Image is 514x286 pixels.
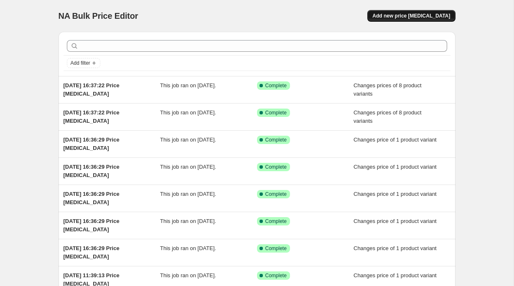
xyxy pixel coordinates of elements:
[64,245,120,260] span: [DATE] 16:36:29 Price [MEDICAL_DATA]
[160,137,216,143] span: This job ran on [DATE].
[265,82,287,89] span: Complete
[160,191,216,197] span: This job ran on [DATE].
[160,272,216,278] span: This job ran on [DATE].
[354,137,437,143] span: Changes price of 1 product variant
[265,191,287,197] span: Complete
[160,245,216,251] span: This job ran on [DATE].
[354,191,437,197] span: Changes price of 1 product variant
[265,164,287,170] span: Complete
[265,109,287,116] span: Complete
[59,11,138,20] span: NA Bulk Price Editor
[265,218,287,225] span: Complete
[265,245,287,252] span: Complete
[354,245,437,251] span: Changes price of 1 product variant
[354,109,422,124] span: Changes prices of 8 product variants
[265,137,287,143] span: Complete
[160,164,216,170] span: This job ran on [DATE].
[64,82,120,97] span: [DATE] 16:37:22 Price [MEDICAL_DATA]
[64,218,120,233] span: [DATE] 16:36:29 Price [MEDICAL_DATA]
[64,191,120,205] span: [DATE] 16:36:29 Price [MEDICAL_DATA]
[160,109,216,116] span: This job ran on [DATE].
[160,218,216,224] span: This job ran on [DATE].
[354,82,422,97] span: Changes prices of 8 product variants
[367,10,455,22] button: Add new price [MEDICAL_DATA]
[160,82,216,89] span: This job ran on [DATE].
[64,137,120,151] span: [DATE] 16:36:29 Price [MEDICAL_DATA]
[354,164,437,170] span: Changes price of 1 product variant
[67,58,100,68] button: Add filter
[354,272,437,278] span: Changes price of 1 product variant
[372,13,450,19] span: Add new price [MEDICAL_DATA]
[64,164,120,178] span: [DATE] 16:36:29 Price [MEDICAL_DATA]
[71,60,90,66] span: Add filter
[64,109,120,124] span: [DATE] 16:37:22 Price [MEDICAL_DATA]
[265,272,287,279] span: Complete
[354,218,437,224] span: Changes price of 1 product variant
